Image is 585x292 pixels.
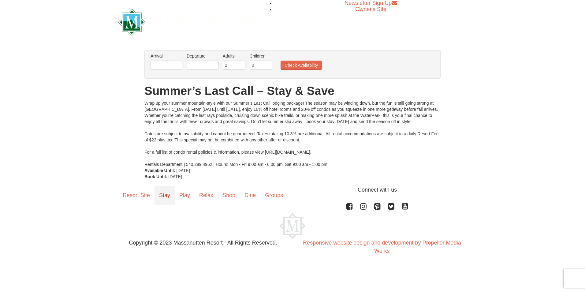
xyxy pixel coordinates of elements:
[151,53,182,59] label: Arrival
[144,174,167,179] strong: Book Until:
[240,186,260,205] a: Dine
[169,174,182,179] span: [DATE]
[218,186,240,205] a: Shop
[280,213,305,239] img: Massanutten Resort Logo
[144,85,441,97] h1: Summer’s Last Call – Stay & Save
[118,9,258,36] img: Massanutten Resort Logo
[223,53,245,59] label: Adults
[281,61,322,70] button: Check Availability
[260,186,288,205] a: Groups
[303,240,461,254] a: Responsive website design and development by Propeller Media Works
[187,53,218,59] label: Departure
[144,100,441,167] div: Wrap up your summer mountain-style with our Summer’s Last Call lodging package! The season may be...
[144,168,175,173] strong: Available Until:
[177,168,190,173] span: [DATE]
[356,6,386,12] a: Owner's Site
[250,53,272,59] label: Children
[175,186,195,205] a: Play
[195,186,218,205] a: Relax
[118,186,467,194] p: Connect with us
[155,186,175,205] a: Stay
[114,239,292,247] p: Copyright © 2023 Massanutten Resort - All Rights Reserved.
[118,14,258,28] a: Massanutten Resort
[118,186,155,205] a: Resort Site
